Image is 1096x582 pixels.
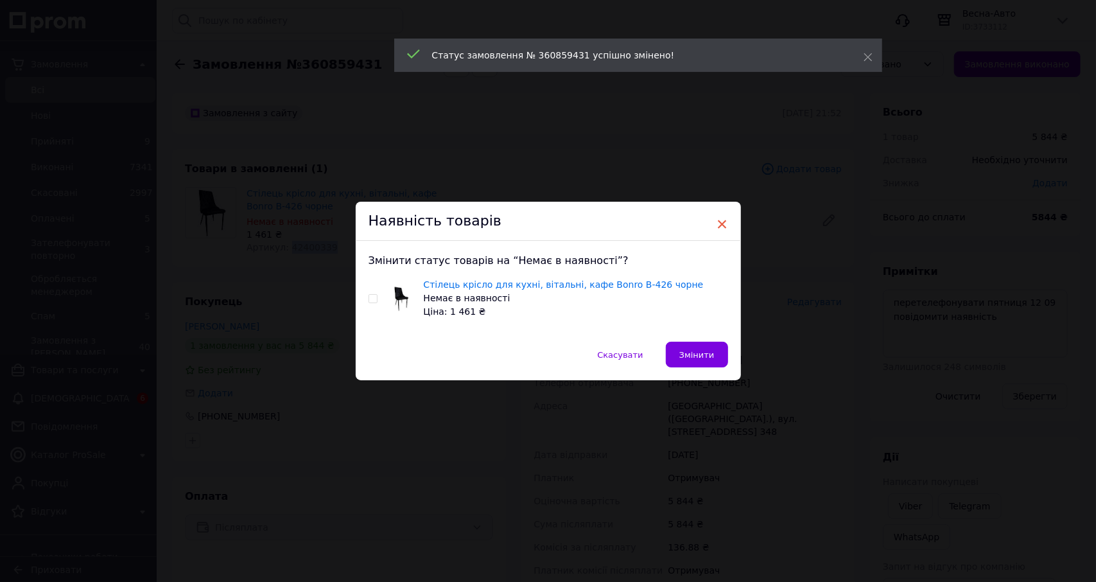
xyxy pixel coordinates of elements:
[424,305,704,319] div: Ціна: 1 461 ₴
[424,292,704,305] div: Немає в наявності
[717,213,728,235] span: ×
[424,279,704,290] a: Стілець крісло для кухні, вітальні, кафе Bonro B-426 чорне
[432,49,831,62] div: Статус замовлення № 360859431 успішно змінено!
[679,350,715,360] span: Змінити
[356,202,741,241] div: Наявність товарів
[666,342,728,367] button: Змінити
[369,254,728,268] div: Змінити статус товарів на “Немає в наявності”?
[584,342,656,367] button: Скасувати
[597,350,643,360] span: Скасувати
